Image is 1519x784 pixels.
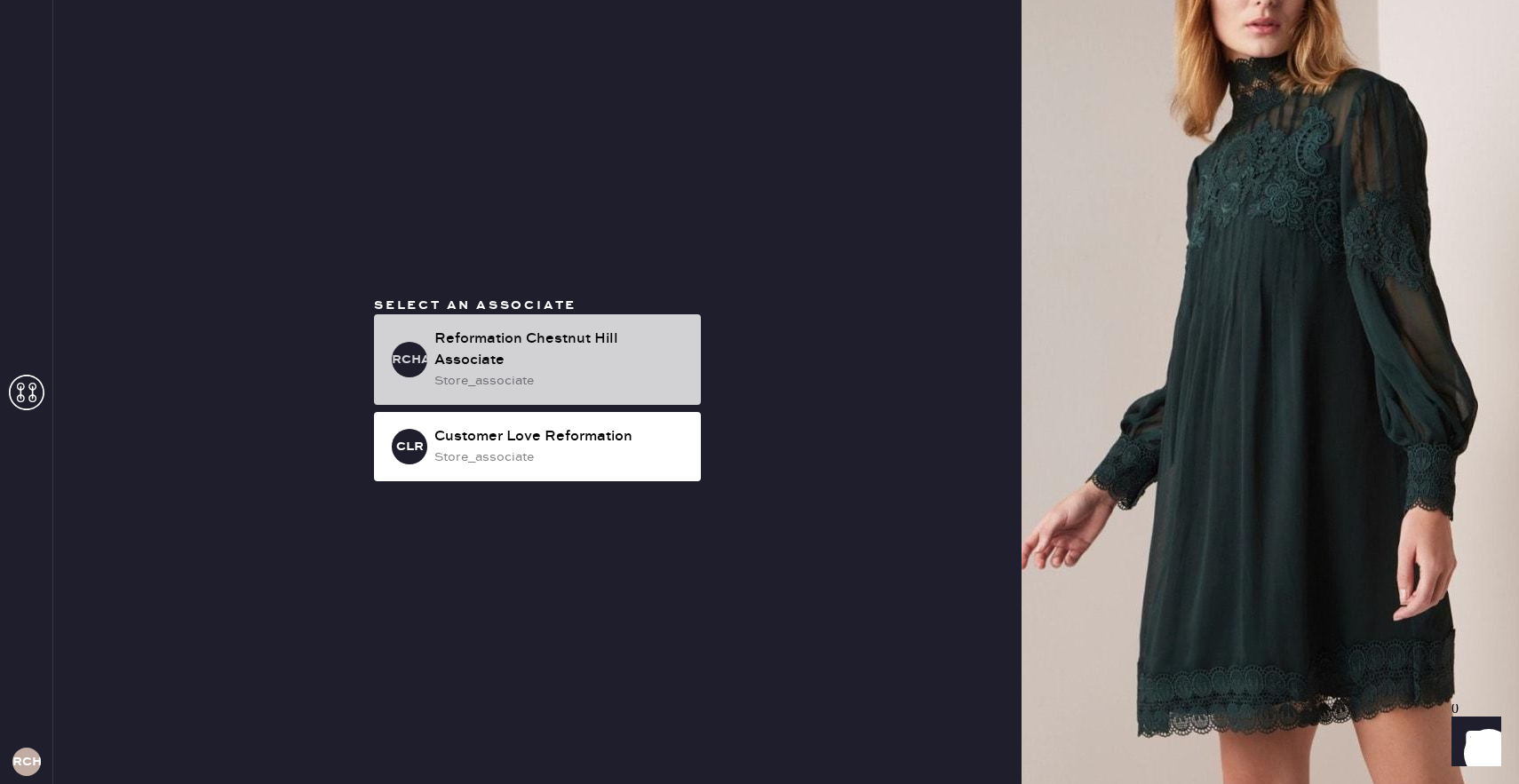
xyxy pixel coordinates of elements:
[434,426,687,447] div: Customer Love Reformation
[434,329,687,371] div: Reformation Chestnut Hill Associate
[392,353,427,366] h3: RCHA
[434,371,687,391] div: store_associate
[1435,704,1511,780] iframe: Front Chat
[396,440,424,453] h3: CLR
[12,756,41,768] h3: RCH
[434,447,687,467] div: store_associate
[374,297,577,313] span: Select an associate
